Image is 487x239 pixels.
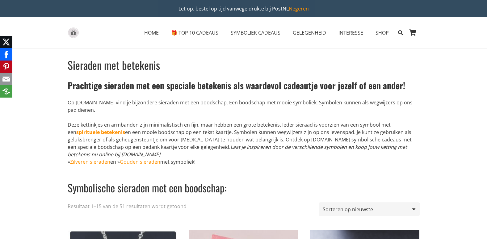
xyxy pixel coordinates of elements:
[287,25,332,40] a: GELEGENHEIDGELEGENHEID Menu
[395,25,406,40] a: Zoeken
[68,121,415,166] p: Deze kettinkjes en armbanden zijn minimalistisch en fijn, maar hebben een grote betekenis. Ieder ...
[68,99,415,114] p: Op [DOMAIN_NAME] vind je bijzondere sieraden met een boodschap. Een boodschap met mooie symboliek...
[406,17,420,48] a: Winkelwagen
[289,5,309,12] a: Negeren
[338,29,363,36] span: INTERESSE
[68,27,79,38] a: gift-box-icon-grey-inspirerendwinkelen
[165,25,225,40] a: 🎁 TOP 10 CADEAUS🎁 TOP 10 CADEAUS Menu
[68,79,405,92] strong: Prachtige sieraden met een speciale betekenis als waardevol cadeautje voor jezelf of een ander!
[68,203,187,210] p: Resultaat 1–15 van de 51 resultaten wordt getoond
[225,25,287,40] a: SYMBOLIEK CADEAUSSYMBOLIEK CADEAUS Menu
[171,29,218,36] span: 🎁 TOP 10 CADEAUS
[231,29,280,36] span: SYMBOLIEK CADEAUS
[376,29,389,36] span: SHOP
[68,144,407,158] em: Laat je inspireren door de verschillende symbolen en koop jouw ketting met betekenis nu online bi...
[293,29,326,36] span: GELEGENHEID
[332,25,369,40] a: INTERESSEINTERESSE Menu
[70,158,110,165] a: Zilveren sieraden
[319,203,419,216] select: Winkelbestelling
[369,25,395,40] a: SHOPSHOP Menu
[76,129,125,136] a: spirituele betekenis
[68,58,415,72] h1: Sieraden met betekenis
[120,158,160,165] a: Gouden sieraden
[68,173,415,195] h2: Symbolische sieraden met een boodschap:
[144,29,159,36] span: HOME
[138,25,165,40] a: HOMEHOME Menu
